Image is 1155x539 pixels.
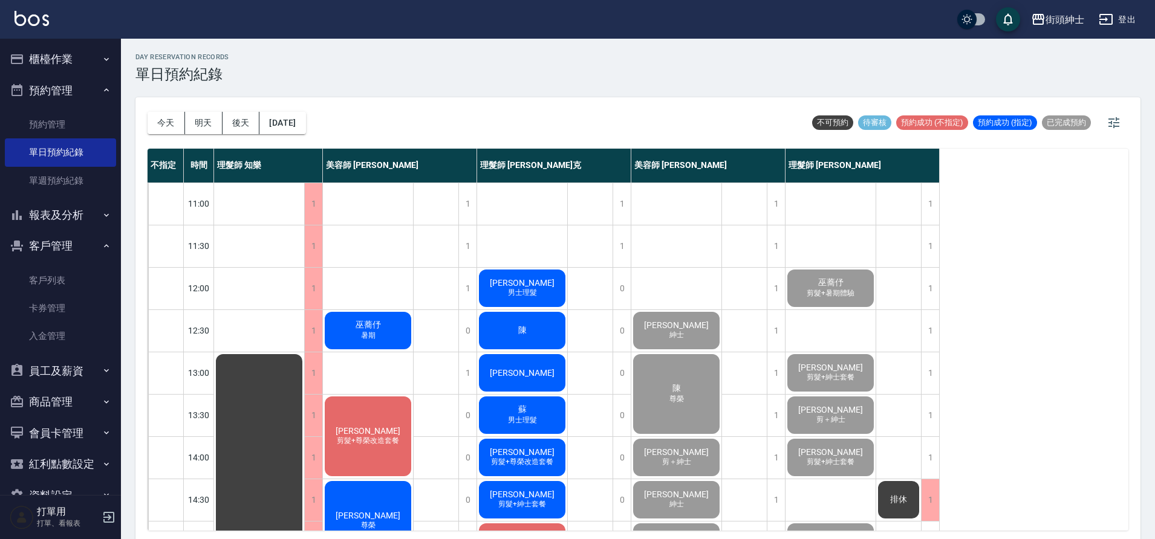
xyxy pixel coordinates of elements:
span: [PERSON_NAME] [796,405,865,415]
div: 1 [767,479,785,521]
div: 0 [613,479,631,521]
span: 男士理髮 [506,288,539,298]
div: 1 [767,310,785,352]
div: 1 [921,225,939,267]
span: [PERSON_NAME] [333,511,403,520]
div: 1 [458,225,477,267]
div: 1 [613,183,631,225]
div: 美容師 [PERSON_NAME] [323,149,477,182]
span: 剪髮+暑期體驗 [804,288,857,299]
span: 排休 [888,494,909,505]
button: 街頭紳士 [1026,7,1089,32]
div: 12:00 [184,267,214,309]
div: 0 [458,479,477,521]
span: 預約成功 (指定) [973,117,1037,128]
div: 0 [458,310,477,352]
span: [PERSON_NAME] [796,363,865,372]
span: 紳士 [667,499,686,509]
div: 0 [613,310,631,352]
h2: day Reservation records [135,53,229,61]
div: 街頭紳士 [1046,12,1084,27]
h5: 打單用 [37,506,99,518]
div: 1 [458,268,477,309]
div: 1 [304,479,322,521]
button: 會員卡管理 [5,418,116,449]
div: 0 [613,395,631,436]
div: 1 [921,479,939,521]
div: 理髮師 [PERSON_NAME] [786,149,940,182]
h3: 單日預約紀錄 [135,66,229,83]
button: 資料設定 [5,480,116,511]
span: 尊榮 [667,394,686,404]
img: Person [10,505,34,529]
div: 1 [767,352,785,394]
span: 巫蕎伃 [353,320,383,331]
div: 1 [767,395,785,436]
div: 0 [613,268,631,309]
span: 預約成功 (不指定) [896,117,968,128]
span: 尊榮 [359,520,378,531]
div: 1 [767,437,785,479]
div: 1 [304,395,322,436]
span: 陳 [516,325,529,336]
span: 不可預約 [812,117,853,128]
span: 暑期 [359,331,378,341]
div: 0 [458,395,477,436]
div: 13:00 [184,352,214,394]
span: 蘇 [516,404,529,415]
span: 剪髮+紳士套餐 [496,499,548,509]
div: 0 [613,437,631,479]
span: [PERSON_NAME] [642,447,711,457]
div: 1 [767,183,785,225]
div: 時間 [184,149,214,182]
div: 13:30 [184,394,214,436]
div: 1 [304,437,322,479]
div: 14:30 [184,479,214,521]
button: 登出 [1094,8,1140,31]
span: [PERSON_NAME] [333,426,403,436]
img: Logo [15,11,49,26]
div: 11:00 [184,182,214,225]
button: 今天 [148,112,185,134]
button: 商品管理 [5,386,116,418]
span: 紳士 [667,330,686,340]
div: 理髮師 [PERSON_NAME]克 [477,149,631,182]
div: 1 [921,437,939,479]
span: [PERSON_NAME] [642,320,711,330]
div: 1 [304,268,322,309]
div: 1 [304,352,322,394]
a: 入金管理 [5,322,116,350]
div: 不指定 [148,149,184,182]
span: 剪＋紳士 [660,457,694,467]
div: 1 [921,352,939,394]
div: 1 [458,352,477,394]
span: [PERSON_NAME] [487,368,557,378]
span: 男士理髮 [506,415,539,425]
div: 1 [921,395,939,436]
button: 報表及分析 [5,199,116,231]
button: 紅利點數設定 [5,448,116,480]
div: 1 [921,183,939,225]
div: 美容師 [PERSON_NAME] [631,149,786,182]
div: 12:30 [184,309,214,352]
button: 預約管理 [5,75,116,106]
a: 單週預約紀錄 [5,167,116,195]
span: 已完成預約 [1042,117,1091,128]
span: 剪髮+紳士套餐 [804,372,857,382]
button: save [996,7,1020,31]
span: 巫蕎伃 [816,277,846,288]
button: 員工及薪資 [5,355,116,387]
a: 預約管理 [5,111,116,138]
div: 1 [458,183,477,225]
span: 剪＋紳士 [814,415,848,425]
span: [PERSON_NAME] [642,489,711,499]
div: 1 [304,310,322,352]
div: 1 [921,268,939,309]
div: 1 [613,225,631,267]
p: 打單、看報表 [37,518,99,529]
span: 陳 [670,383,683,394]
div: 1 [767,225,785,267]
span: 剪髮+尊榮改造套餐 [334,436,402,446]
div: 1 [767,268,785,309]
button: [DATE] [259,112,305,134]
